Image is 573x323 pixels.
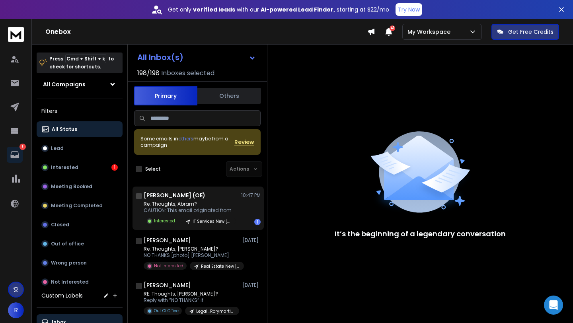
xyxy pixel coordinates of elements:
[37,274,123,290] button: Not Interested
[241,192,261,198] p: 10:47 PM
[37,179,123,195] button: Meeting Booked
[193,218,231,224] p: IT Services New [DATE]
[37,255,123,271] button: Wrong person
[243,282,261,288] p: [DATE]
[144,246,239,252] p: Re: Thoughts, [PERSON_NAME]?
[201,263,239,269] p: Real Estate New [DATE]
[144,291,239,297] p: RE: Thoughts, [PERSON_NAME]?
[140,136,234,148] div: Some emails in maybe from a campaign
[37,105,123,117] h3: Filters
[43,80,86,88] h1: All Campaigns
[51,202,103,209] p: Meeting Completed
[491,24,559,40] button: Get Free Credits
[49,55,114,71] p: Press to check for shortcuts.
[335,228,506,239] p: It’s the beginning of a legendary conversation
[37,76,123,92] button: All Campaigns
[144,207,236,214] p: CAUTION: This email originated from
[65,54,106,63] span: Cmd + Shift + k
[37,198,123,214] button: Meeting Completed
[398,6,420,14] p: Try Now
[144,297,239,304] p: Reply with “NO THANKS” if
[396,3,422,16] button: Try Now
[37,140,123,156] button: Lead
[134,86,197,105] button: Primary
[51,183,92,190] p: Meeting Booked
[51,145,64,152] p: Lead
[390,25,395,31] span: 41
[8,27,24,42] img: logo
[254,219,261,225] div: 1
[144,252,239,259] p: NO THANKS [photo] [PERSON_NAME]
[45,27,367,37] h1: Onebox
[8,302,24,318] button: R
[161,68,214,78] h3: Inboxes selected
[52,126,77,132] p: All Status
[144,191,205,199] h1: [PERSON_NAME] (OE)
[144,281,191,289] h1: [PERSON_NAME]
[144,236,191,244] h1: [PERSON_NAME]
[51,260,87,266] p: Wrong person
[41,292,83,300] h3: Custom Labels
[19,144,26,150] p: 1
[154,218,175,224] p: Interested
[261,6,335,14] strong: AI-powered Lead Finder,
[145,166,161,172] label: Select
[137,53,183,61] h1: All Inbox(s)
[7,147,23,163] a: 1
[51,222,69,228] p: Closed
[37,236,123,252] button: Out of office
[51,164,78,171] p: Interested
[197,87,261,105] button: Others
[196,308,234,314] p: Legal_Rorymartin [DATE]
[234,138,254,146] button: Review
[168,6,389,14] p: Get only with our starting at $22/mo
[111,164,118,171] div: 1
[154,308,179,314] p: Out Of Office
[51,241,84,247] p: Out of office
[178,135,193,142] span: others
[137,68,160,78] span: 198 / 198
[37,121,123,137] button: All Status
[407,28,454,36] p: My Workspace
[508,28,554,36] p: Get Free Credits
[144,201,236,207] p: Re: Thoughts, Abram?
[193,6,235,14] strong: verified leads
[131,49,262,65] button: All Inbox(s)
[544,296,563,315] div: Open Intercom Messenger
[154,263,183,269] p: Not Interested
[51,279,89,285] p: Not Interested
[243,237,261,243] p: [DATE]
[37,217,123,233] button: Closed
[37,160,123,175] button: Interested1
